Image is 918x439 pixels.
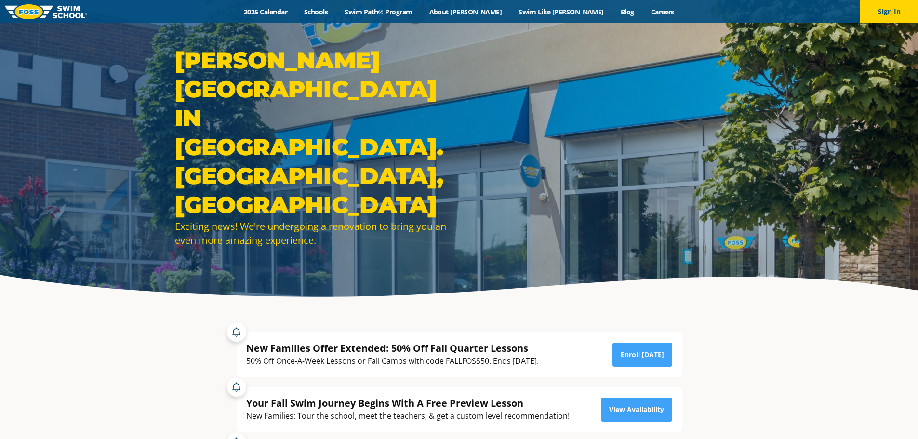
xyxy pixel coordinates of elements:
img: FOSS Swim School Logo [5,4,87,19]
div: 50% Off Once-A-Week Lessons or Fall Camps with code FALLFOSS50. Ends [DATE]. [246,355,539,368]
div: New Families Offer Extended: 50% Off Fall Quarter Lessons [246,342,539,355]
div: Your Fall Swim Journey Begins With A Free Preview Lesson [246,397,570,410]
a: Swim Path® Program [336,7,421,16]
h1: [PERSON_NAME][GEOGRAPHIC_DATA] IN [GEOGRAPHIC_DATA]. [GEOGRAPHIC_DATA], [GEOGRAPHIC_DATA] [175,46,454,219]
div: New Families: Tour the school, meet the teachers, & get a custom level recommendation! [246,410,570,423]
a: View Availability [601,398,672,422]
a: Schools [296,7,336,16]
a: Careers [642,7,682,16]
a: Swim Like [PERSON_NAME] [510,7,612,16]
a: 2025 Calendar [236,7,296,16]
a: Blog [612,7,642,16]
a: Enroll [DATE] [612,343,672,367]
a: About [PERSON_NAME] [421,7,510,16]
div: Exciting news! We're undergoing a renovation to bring you an even more amazing experience. [175,219,454,247]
